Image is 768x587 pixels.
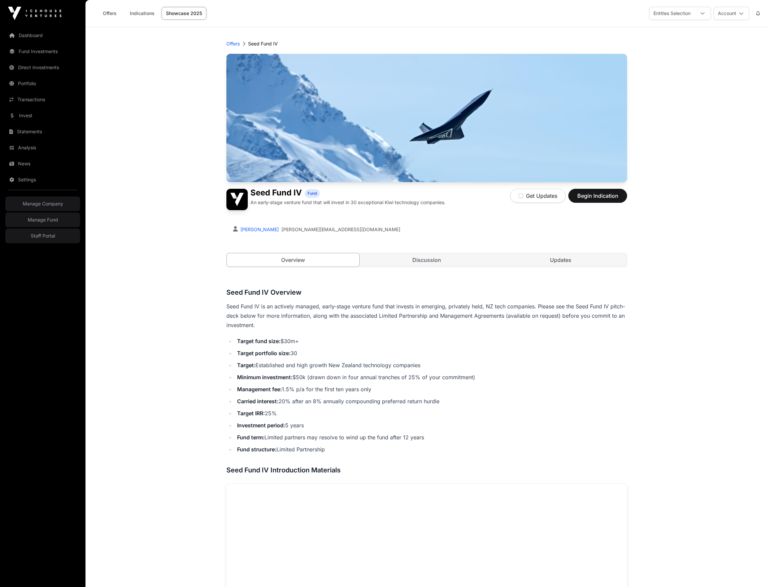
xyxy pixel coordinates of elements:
li: 1.5% p/a for the first ten years only [235,385,627,394]
a: Discussion [361,253,493,267]
a: Statements [5,124,80,139]
p: Seed Fund IV is an actively managed, early-stage venture fund that invests in emerging, privately... [226,302,627,330]
a: Staff Portal [5,229,80,243]
a: [PERSON_NAME][EMAIL_ADDRESS][DOMAIN_NAME] [281,226,400,233]
strong: Carried interest: [237,398,278,405]
a: Invest [5,108,80,123]
strong: Minimum investment: [237,374,293,381]
p: Seed Fund IV [248,40,278,47]
strong: Target IRR: [237,410,265,417]
strong: Fund structure: [237,446,276,453]
a: Transactions [5,92,80,107]
h3: Seed Fund IV Overview [226,287,627,298]
strong: Target portfolio size: [237,350,291,356]
a: Settings [5,172,80,187]
a: Indications [126,7,159,20]
a: Dashboard [5,28,80,43]
a: Analysis [5,140,80,155]
a: News [5,156,80,171]
a: Manage Fund [5,212,80,227]
li: $50k (drawn down in four annual tranches of 25% of your commitment) [235,373,627,382]
p: An early-stage venture fund that will invest in 30 exceptional Kiwi technology companies. [250,199,445,206]
strong: Target: [237,362,255,369]
button: Account [714,7,749,20]
a: Updates [494,253,627,267]
li: 30 [235,348,627,358]
a: Fund Investments [5,44,80,59]
li: $30m+ [235,336,627,346]
li: Established and high growth New Zealand technology companies [235,360,627,370]
a: Overview [226,253,360,267]
button: Get Updates [510,189,566,203]
img: Icehouse Ventures Logo [8,7,61,20]
a: Showcase 2025 [162,7,206,20]
h1: Seed Fund IV [250,189,302,198]
strong: Investment period: [237,422,285,429]
button: Begin Indication [568,189,627,203]
img: Seed Fund IV [226,54,627,182]
li: 5 years [235,421,627,430]
a: Manage Company [5,196,80,211]
div: Entities Selection [649,7,695,20]
strong: Target fund size: [237,338,280,344]
a: Begin Indication [568,195,627,202]
nav: Tabs [227,253,627,267]
span: Begin Indication [577,192,619,200]
strong: Fund term: [237,434,264,441]
a: Portfolio [5,76,80,91]
a: Offers [226,40,240,47]
li: 25% [235,409,627,418]
span: Fund [308,191,317,196]
li: Limited partners may resolve to wind up the fund after 12 years [235,433,627,442]
a: Direct Investments [5,60,80,75]
li: Limited Partnership [235,445,627,454]
img: Seed Fund IV [226,189,248,210]
a: [PERSON_NAME] [239,227,279,232]
h3: Seed Fund IV Introduction Materials [226,465,627,475]
a: Offers [96,7,123,20]
li: 20% after an 8% annually compounding preferred return hurdle [235,397,627,406]
strong: Management fee: [237,386,282,393]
